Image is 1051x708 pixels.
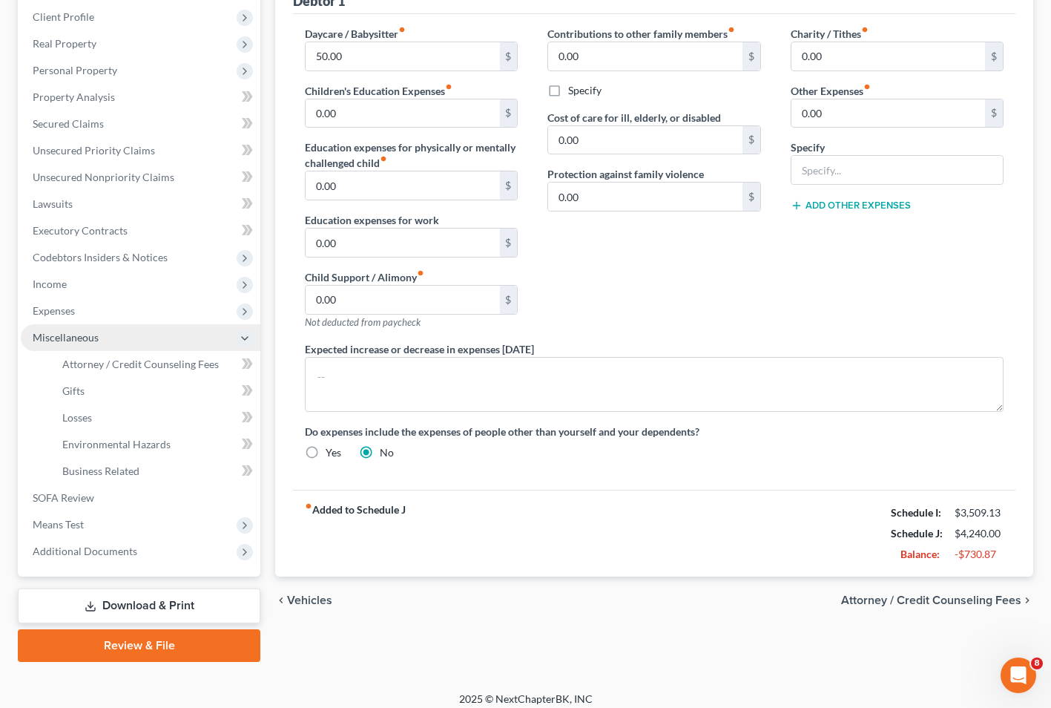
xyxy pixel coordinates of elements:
label: Expected increase or decrease in expenses [DATE] [305,341,534,357]
span: SOFA Review [33,491,94,504]
span: Income [33,278,67,290]
span: 8 [1031,658,1043,669]
i: fiber_manual_record [417,269,424,277]
label: Specify [568,83,602,98]
label: Education expenses for physically or mentally challenged child [305,140,518,171]
span: Losses [62,411,92,424]
a: Environmental Hazards [50,431,260,458]
a: Executory Contracts [21,217,260,244]
input: -- [306,171,499,200]
label: No [380,445,394,460]
input: -- [548,126,742,154]
input: -- [306,286,499,314]
div: $ [500,229,518,257]
label: Yes [326,445,341,460]
strong: Balance: [900,548,940,560]
label: Do expenses include the expenses of people other than yourself and your dependents? [305,424,1004,439]
div: $ [985,42,1003,71]
div: -$730.87 [955,547,1004,562]
span: Property Analysis [33,91,115,103]
i: chevron_right [1021,594,1033,606]
span: Attorney / Credit Counseling Fees [841,594,1021,606]
input: -- [548,183,742,211]
a: Business Related [50,458,260,485]
a: Unsecured Nonpriority Claims [21,164,260,191]
span: Lawsuits [33,197,73,210]
input: -- [791,42,985,71]
div: $ [742,183,760,211]
iframe: Intercom live chat [1001,658,1036,693]
input: Specify... [791,156,1003,184]
input: -- [791,99,985,128]
span: Unsecured Priority Claims [33,144,155,157]
span: Client Profile [33,10,94,23]
a: Property Analysis [21,84,260,111]
label: Contributions to other family members [547,26,735,42]
div: $4,240.00 [955,526,1004,541]
div: $ [985,99,1003,128]
label: Cost of care for ill, elderly, or disabled [547,110,721,125]
i: fiber_manual_record [380,155,387,163]
strong: Added to Schedule J [305,502,406,565]
span: Miscellaneous [33,331,99,344]
i: fiber_manual_record [445,83,452,91]
a: Losses [50,404,260,431]
span: Codebtors Insiders & Notices [33,251,168,263]
span: Means Test [33,518,84,531]
span: Secured Claims [33,117,104,130]
a: Secured Claims [21,111,260,137]
label: Specify [791,140,825,155]
a: Unsecured Priority Claims [21,137,260,164]
span: Gifts [62,384,85,397]
span: Real Property [33,37,96,50]
span: Not deducted from paycheck [305,316,421,328]
input: -- [548,42,742,71]
a: SOFA Review [21,485,260,511]
input: -- [306,99,499,128]
div: $ [500,171,518,200]
i: fiber_manual_record [398,26,406,33]
label: Charity / Tithes [791,26,869,42]
span: Vehicles [287,594,332,606]
i: chevron_left [275,594,287,606]
strong: Schedule I: [891,506,941,519]
button: Add Other Expenses [791,200,911,212]
div: $ [500,286,518,314]
label: Children's Education Expenses [305,83,452,99]
span: Business Related [62,465,139,477]
span: Environmental Hazards [62,438,171,450]
span: Personal Property [33,64,117,76]
div: $ [742,42,760,71]
span: Attorney / Credit Counseling Fees [62,358,219,370]
i: fiber_manual_record [728,26,735,33]
div: $ [500,99,518,128]
a: Gifts [50,378,260,404]
span: Expenses [33,304,75,317]
label: Protection against family violence [547,166,704,182]
input: -- [306,42,499,71]
label: Child Support / Alimony [305,269,424,285]
label: Education expenses for work [305,212,439,228]
label: Daycare / Babysitter [305,26,406,42]
strong: Schedule J: [891,527,943,540]
i: fiber_manual_record [863,83,871,91]
i: fiber_manual_record [861,26,869,33]
a: Review & File [18,629,260,662]
div: $ [742,126,760,154]
span: Additional Documents [33,545,137,557]
span: Unsecured Nonpriority Claims [33,171,174,183]
a: Attorney / Credit Counseling Fees [50,351,260,378]
input: -- [306,229,499,257]
span: Executory Contracts [33,224,128,237]
i: fiber_manual_record [305,502,312,510]
label: Other Expenses [791,83,871,99]
button: Attorney / Credit Counseling Fees chevron_right [841,594,1033,606]
div: $3,509.13 [955,505,1004,520]
button: chevron_left Vehicles [275,594,332,606]
div: $ [500,42,518,71]
a: Download & Print [18,589,260,623]
a: Lawsuits [21,191,260,217]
